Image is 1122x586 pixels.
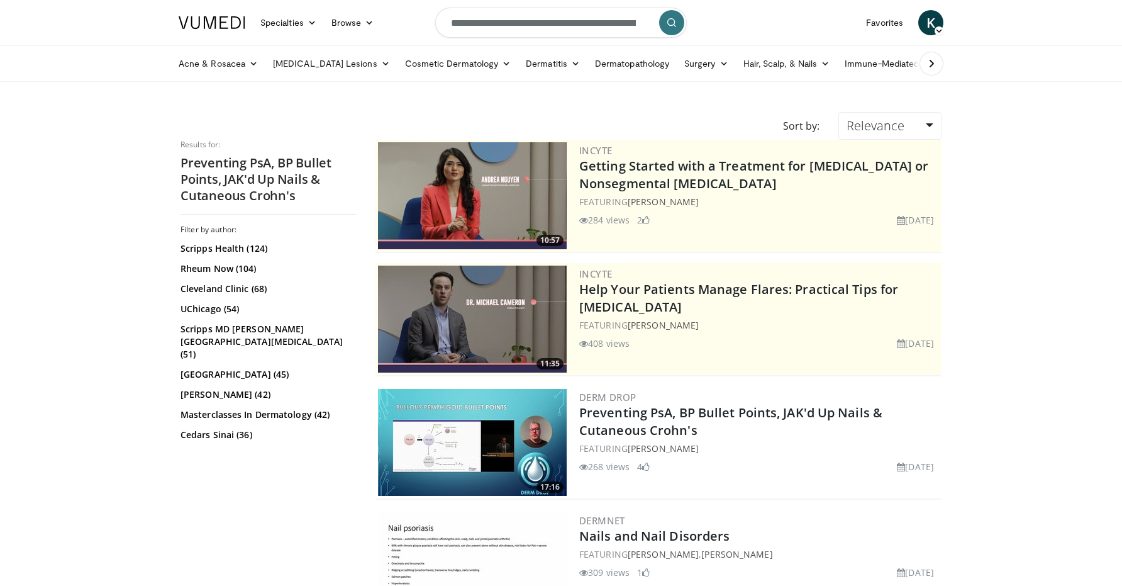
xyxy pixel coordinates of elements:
p: Results for: [181,140,357,150]
a: Cedars Sinai (36) [181,429,353,441]
div: FEATURING [579,442,939,455]
a: Incyte [579,144,612,157]
a: K [918,10,943,35]
a: [PERSON_NAME] [701,548,772,560]
a: [PERSON_NAME] [628,196,699,208]
li: 268 views [579,460,630,473]
li: [DATE] [897,566,934,579]
a: [PERSON_NAME] [628,548,699,560]
li: [DATE] [897,213,934,227]
img: 6c1d01af-b090-4232-980f-f36c65c9acea.300x170_q85_crop-smart_upscale.jpg [378,389,567,496]
h3: Filter by author: [181,225,357,235]
a: Incyte [579,268,612,280]
a: Acne & Rosacea [171,51,265,76]
a: 10:57 [378,142,567,249]
img: e02a99de-beb8-4d69-a8cb-018b1ffb8f0c.png.300x170_q85_crop-smart_upscale.jpg [378,142,567,249]
a: Dermatitis [518,51,587,76]
span: 17:16 [536,482,564,493]
a: Hair, Scalp, & Nails [736,51,837,76]
a: [MEDICAL_DATA] Lesions [265,51,397,76]
a: Scripps MD [PERSON_NAME][GEOGRAPHIC_DATA][MEDICAL_DATA] (51) [181,323,353,361]
a: [PERSON_NAME] [628,319,699,331]
span: 11:35 [536,358,564,369]
a: UChicago (54) [181,303,353,315]
a: Preventing PsA, BP Bullet Points, JAK'd Up Nails & Cutaneous Crohn's [579,404,882,439]
a: Specialties [253,10,324,35]
a: Cleveland Clinic (68) [181,283,353,295]
a: Favorites [858,10,911,35]
a: Browse [324,10,382,35]
h2: Preventing PsA, BP Bullet Points, JAK'd Up Nails & Cutaneous Crohn's [181,155,357,204]
a: Masterclasses In Dermatology (42) [181,409,353,421]
div: FEATURING [579,195,939,208]
a: Dermatopathology [587,51,677,76]
div: Sort by: [774,112,829,140]
div: FEATURING [579,318,939,332]
span: Relevance [847,117,904,134]
a: [PERSON_NAME] [628,442,699,454]
li: 408 views [579,337,630,350]
a: Getting Started with a Treatment for [MEDICAL_DATA] or Nonsegmental [MEDICAL_DATA] [579,157,928,192]
img: VuMedi Logo [179,16,245,29]
li: 4 [637,460,650,473]
a: Relevance [838,112,941,140]
li: 309 views [579,566,630,579]
a: Immune-Mediated [837,51,939,76]
img: 601112bd-de26-4187-b266-f7c9c3587f14.png.300x170_q85_crop-smart_upscale.jpg [378,266,567,373]
a: DermNet [579,514,625,527]
a: [GEOGRAPHIC_DATA] (45) [181,368,353,381]
a: Derm Drop [579,391,636,403]
span: 10:57 [536,235,564,246]
div: FEATURING , [579,548,939,561]
a: 17:16 [378,389,567,496]
a: Surgery [677,51,736,76]
a: Cosmetic Dermatology [397,51,518,76]
a: Scripps Health (124) [181,242,353,255]
input: Search topics, interventions [435,8,687,38]
li: 1 [637,566,650,579]
li: 284 views [579,213,630,227]
li: [DATE] [897,337,934,350]
li: [DATE] [897,460,934,473]
li: 2 [637,213,650,227]
a: [PERSON_NAME] (42) [181,388,353,401]
a: Nails and Nail Disorders [579,527,730,544]
a: Help Your Patients Manage Flares: Practical Tips for [MEDICAL_DATA] [579,281,898,315]
a: 11:35 [378,266,567,373]
a: Rheum Now (104) [181,262,353,275]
